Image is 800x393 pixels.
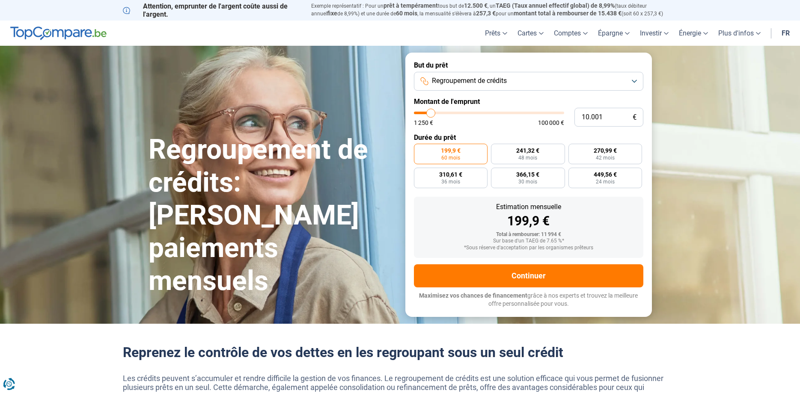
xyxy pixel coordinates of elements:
span: Regroupement de crédits [432,76,507,86]
span: 48 mois [518,155,537,160]
span: 36 mois [441,179,460,184]
span: 199,9 € [441,148,461,154]
label: Durée du prêt [414,133,643,142]
span: 241,32 € [516,148,539,154]
span: 60 mois [396,10,417,17]
span: prêt à tempérament [384,2,438,9]
div: Total à rembourser: 11 994 € [421,232,636,238]
a: Cartes [512,21,549,46]
div: *Sous réserve d'acceptation par les organismes prêteurs [421,245,636,251]
span: 24 mois [596,179,615,184]
span: Maximisez vos chances de financement [419,292,527,299]
button: Regroupement de crédits [414,72,643,91]
label: But du prêt [414,61,643,69]
button: Continuer [414,264,643,287]
span: 12.500 € [464,2,488,9]
span: 100 000 € [538,120,564,126]
span: 30 mois [518,179,537,184]
span: fixe [327,10,337,17]
a: Épargne [593,21,635,46]
div: 199,9 € [421,215,636,228]
a: Énergie [674,21,713,46]
div: Estimation mensuelle [421,204,636,210]
span: 310,61 € [439,171,462,177]
label: Montant de l'emprunt [414,98,643,106]
a: Plus d'infos [713,21,766,46]
a: Investir [635,21,674,46]
span: TAEG (Taux annuel effectif global) de 8,99% [496,2,615,9]
span: 60 mois [441,155,460,160]
p: Exemple représentatif : Pour un tous but de , un (taux débiteur annuel de 8,99%) et une durée de ... [311,2,678,18]
div: Sur base d'un TAEG de 7.65 %* [421,238,636,244]
span: 257,3 € [476,10,496,17]
a: fr [776,21,795,46]
span: 366,15 € [516,171,539,177]
span: € [633,114,636,121]
span: 1 250 € [414,120,433,126]
span: 42 mois [596,155,615,160]
h2: Reprenez le contrôle de vos dettes en les regroupant sous un seul crédit [123,344,678,360]
p: Attention, emprunter de l'argent coûte aussi de l'argent. [123,2,301,18]
img: TopCompare [10,27,107,40]
h1: Regroupement de crédits: [PERSON_NAME] paiements mensuels [149,133,395,298]
span: 270,99 € [594,148,617,154]
p: grâce à nos experts et trouvez la meilleure offre personnalisée pour vous. [414,292,643,308]
span: montant total à rembourser de 15.438 € [514,10,622,17]
a: Comptes [549,21,593,46]
span: 449,56 € [594,171,617,177]
a: Prêts [480,21,512,46]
